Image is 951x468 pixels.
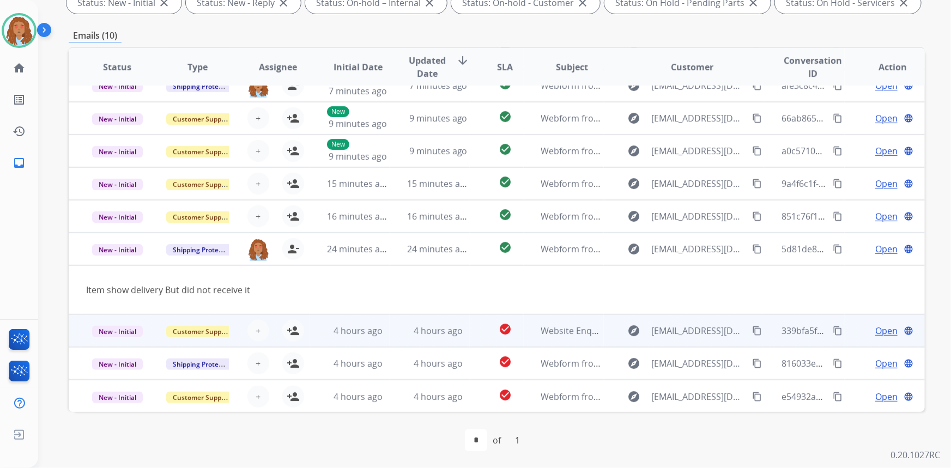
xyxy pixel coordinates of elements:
[541,112,788,124] span: Webform from [EMAIL_ADDRESS][DOMAIN_NAME] on [DATE]
[103,60,131,74] span: Status
[69,29,122,42] p: Emails (10)
[414,391,463,403] span: 4 hours ago
[833,113,843,123] mat-icon: content_copy
[166,358,241,370] span: Shipping Protection
[166,81,241,92] span: Shipping Protection
[752,358,762,368] mat-icon: content_copy
[499,323,512,336] mat-icon: check_circle
[541,178,788,190] span: Webform from [EMAIL_ADDRESS][DOMAIN_NAME] on [DATE]
[904,113,913,123] mat-icon: language
[904,326,913,336] mat-icon: language
[92,179,143,190] span: New - Initial
[541,145,788,157] span: Webform from [EMAIL_ADDRESS][DOMAIN_NAME] on [DATE]
[875,242,898,256] span: Open
[287,177,300,190] mat-icon: person_add
[287,242,300,256] mat-icon: person_remove
[166,113,237,125] span: Customer Support
[652,177,747,190] span: [EMAIL_ADDRESS][DOMAIN_NAME]
[628,357,641,370] mat-icon: explore
[833,392,843,402] mat-icon: content_copy
[407,243,470,255] span: 24 minutes ago
[256,112,261,125] span: +
[327,210,390,222] span: 16 minutes ago
[247,173,269,195] button: +
[287,357,300,370] mat-icon: person_add
[752,244,762,254] mat-icon: content_copy
[287,324,300,337] mat-icon: person_add
[628,242,641,256] mat-icon: explore
[497,60,513,74] span: SLA
[414,357,463,369] span: 4 hours ago
[247,352,269,374] button: +
[407,210,470,222] span: 16 minutes ago
[256,144,261,157] span: +
[782,357,949,369] span: 816033ee-9762-4b02-b533-710082890bf5
[752,179,762,189] mat-icon: content_copy
[166,392,237,403] span: Customer Support
[247,238,269,261] img: agent-avatar
[407,178,470,190] span: 15 minutes ago
[92,211,143,223] span: New - Initial
[904,179,913,189] mat-icon: language
[671,60,714,74] span: Customer
[287,390,300,403] mat-icon: person_add
[247,386,269,408] button: +
[166,179,237,190] span: Customer Support
[92,244,143,256] span: New - Initial
[833,244,843,254] mat-icon: content_copy
[247,140,269,162] button: +
[499,110,512,123] mat-icon: check_circle
[628,324,641,337] mat-icon: explore
[166,326,237,337] span: Customer Support
[327,243,390,255] span: 24 minutes ago
[652,210,747,223] span: [EMAIL_ADDRESS][DOMAIN_NAME]
[782,54,844,80] span: Conversation ID
[493,434,501,447] div: of
[499,208,512,221] mat-icon: check_circle
[875,112,898,125] span: Open
[628,112,641,125] mat-icon: explore
[752,326,762,336] mat-icon: content_copy
[327,106,349,117] p: New
[652,144,747,157] span: [EMAIL_ADDRESS][DOMAIN_NAME]
[166,211,237,223] span: Customer Support
[256,390,261,403] span: +
[628,144,641,157] mat-icon: explore
[652,324,747,337] span: [EMAIL_ADDRESS][DOMAIN_NAME]
[92,113,143,125] span: New - Initial
[556,60,588,74] span: Subject
[904,392,913,402] mat-icon: language
[782,145,950,157] span: a0c5710d-e521-43d1-89d4-f35a3be64bd5
[92,326,143,337] span: New - Initial
[506,429,529,451] div: 1
[833,358,843,368] mat-icon: content_copy
[499,143,512,156] mat-icon: check_circle
[752,211,762,221] mat-icon: content_copy
[628,177,641,190] mat-icon: explore
[782,178,937,190] span: 9a4f6c1f-3ef4-480f-b56d-1666f7864f96
[13,62,26,75] mat-icon: home
[652,112,747,125] span: [EMAIL_ADDRESS][DOMAIN_NAME]
[287,210,300,223] mat-icon: person_add
[541,325,707,337] span: Website Enquiry (Outreach Department)
[166,244,241,256] span: Shipping Protection
[752,113,762,123] mat-icon: content_copy
[407,54,447,80] span: Updated Date
[904,358,913,368] mat-icon: language
[414,325,463,337] span: 4 hours ago
[287,144,300,157] mat-icon: person_add
[833,179,843,189] mat-icon: content_copy
[92,358,143,370] span: New - Initial
[334,325,383,337] span: 4 hours ago
[166,146,237,157] span: Customer Support
[456,54,469,67] mat-icon: arrow_downward
[247,75,269,98] img: agent-avatar
[628,390,641,403] mat-icon: explore
[875,324,898,337] span: Open
[287,112,300,125] mat-icon: person_add
[247,205,269,227] button: +
[247,107,269,129] button: +
[782,391,946,403] span: e54932a5-fa34-4f0e-8706-d6201e4e59a0
[92,81,143,92] span: New - Initial
[541,243,788,255] span: Webform from [EMAIL_ADDRESS][DOMAIN_NAME] on [DATE]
